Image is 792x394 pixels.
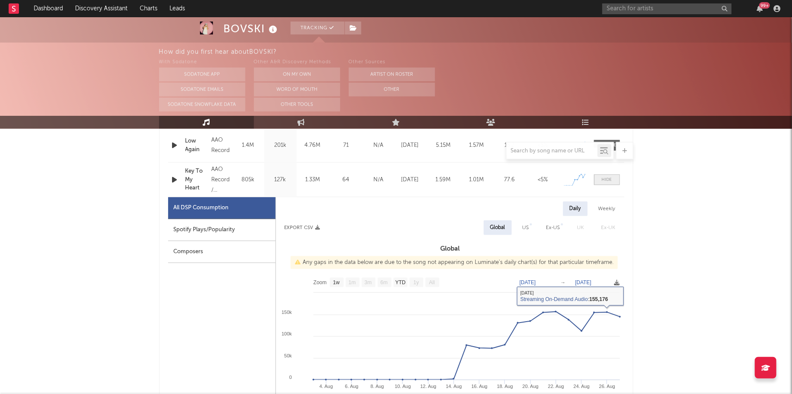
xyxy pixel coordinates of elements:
[520,279,536,285] text: [DATE]
[420,384,436,389] text: 12. Aug
[497,384,513,389] text: 18. Aug
[282,310,292,315] text: 150k
[299,176,327,184] div: 1.33M
[254,98,340,112] button: Other Tools
[529,176,557,184] div: <5%
[366,141,391,150] div: N/A
[394,384,410,389] text: 10. Aug
[546,223,560,233] div: Ex-US
[380,280,388,286] text: 6m
[234,141,262,150] div: 1.4M
[289,375,291,380] text: 0
[592,202,622,216] div: Weekly
[168,241,275,263] div: Composers
[282,331,292,336] text: 100k
[349,68,435,81] button: Artist on Roster
[168,197,275,219] div: All DSP Consumption
[291,256,618,269] div: Any gaps in the data below are due to the song not appearing on Luminate's daily chart(s) for tha...
[211,135,229,156] div: AAO Records
[211,164,229,195] div: AAO Records / [DATE] RECORDS
[254,57,340,68] div: Other A&R Discovery Methods
[529,141,557,150] div: <5%
[490,223,505,233] div: Global
[266,176,294,184] div: 127k
[366,176,391,184] div: N/A
[159,98,245,112] button: Sodatone Snowflake Data
[333,280,340,286] text: 1w
[396,141,425,150] div: [DATE]
[291,22,344,34] button: Tracking
[266,141,294,150] div: 201k
[548,384,564,389] text: 22. Aug
[395,280,405,286] text: YTD
[349,83,435,96] button: Other
[299,141,327,150] div: 4.76M
[284,353,292,358] text: 50k
[462,141,491,150] div: 1.57M
[446,384,462,389] text: 14. Aug
[254,83,340,96] button: Word Of Mouth
[313,280,327,286] text: Zoom
[168,219,275,241] div: Spotify Plays/Popularity
[757,5,763,12] button: 99+
[234,176,262,184] div: 805k
[429,176,458,184] div: 1.59M
[759,2,770,9] div: 99 +
[185,167,207,192] a: Key To My Heart
[599,384,615,389] text: 26. Aug
[349,57,435,68] div: Other Sources
[331,141,361,150] div: 71
[159,57,245,68] div: With Sodatone
[471,384,487,389] text: 16. Aug
[345,384,358,389] text: 6. Aug
[159,68,245,81] button: Sodatone App
[319,384,333,389] text: 4. Aug
[522,384,538,389] text: 20. Aug
[507,148,598,155] input: Search by song name or URL
[575,279,592,285] text: [DATE]
[462,176,491,184] div: 1.01M
[185,137,207,154] a: Low Again
[413,280,419,286] text: 1y
[429,280,435,286] text: All
[174,203,229,213] div: All DSP Consumption
[563,202,588,216] div: Daily
[285,225,320,230] button: Export CSV
[276,244,624,254] h3: Global
[254,68,340,81] button: On My Own
[560,279,566,285] text: →
[331,176,361,184] div: 64
[159,83,245,96] button: Sodatone Emails
[573,384,589,389] text: 24. Aug
[602,3,732,14] input: Search for artists
[348,280,356,286] text: 1m
[364,280,372,286] text: 3m
[495,176,524,184] div: 77.6
[370,384,384,389] text: 8. Aug
[396,176,425,184] div: [DATE]
[523,223,529,233] div: US
[429,141,458,150] div: 5.15M
[495,141,524,150] div: 15.2
[224,22,280,36] div: BOVSKI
